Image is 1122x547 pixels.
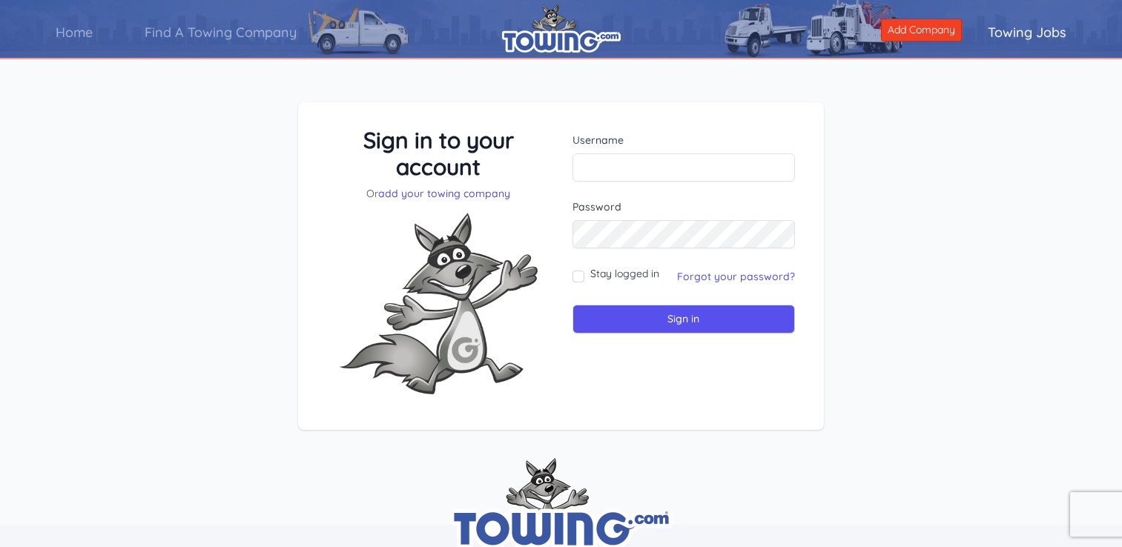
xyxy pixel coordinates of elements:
[30,11,119,53] a: Home
[378,187,510,200] a: add your towing company
[962,11,1092,53] a: Towing Jobs
[327,186,550,201] p: Or
[590,266,659,281] label: Stay logged in
[677,270,795,283] a: Forgot your password?
[572,305,796,334] input: Sign in
[572,199,796,214] label: Password
[327,201,550,406] img: Fox-Excited.png
[881,19,962,42] a: Add Company
[327,127,550,180] h3: Sign in to your account
[572,133,796,147] label: Username
[502,4,621,53] img: logo.png
[119,11,323,53] a: Find A Towing Company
